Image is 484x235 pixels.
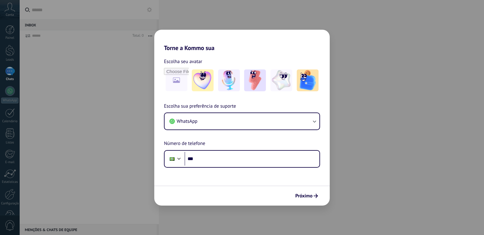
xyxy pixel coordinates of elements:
[164,140,205,148] span: Número de telefone
[218,69,240,91] img: -2.jpeg
[154,30,330,52] h2: Torne a Kommo sua
[164,102,236,110] span: Escolha sua preferência de suporte
[297,69,319,91] img: -5.jpeg
[177,118,198,124] span: WhatsApp
[270,69,292,91] img: -4.jpeg
[293,191,321,201] button: Próximo
[165,113,319,129] button: WhatsApp
[166,153,178,165] div: Brazil: + 55
[295,194,312,198] span: Próximo
[192,69,214,91] img: -1.jpeg
[164,58,202,65] span: Escolha seu avatar
[244,69,266,91] img: -3.jpeg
